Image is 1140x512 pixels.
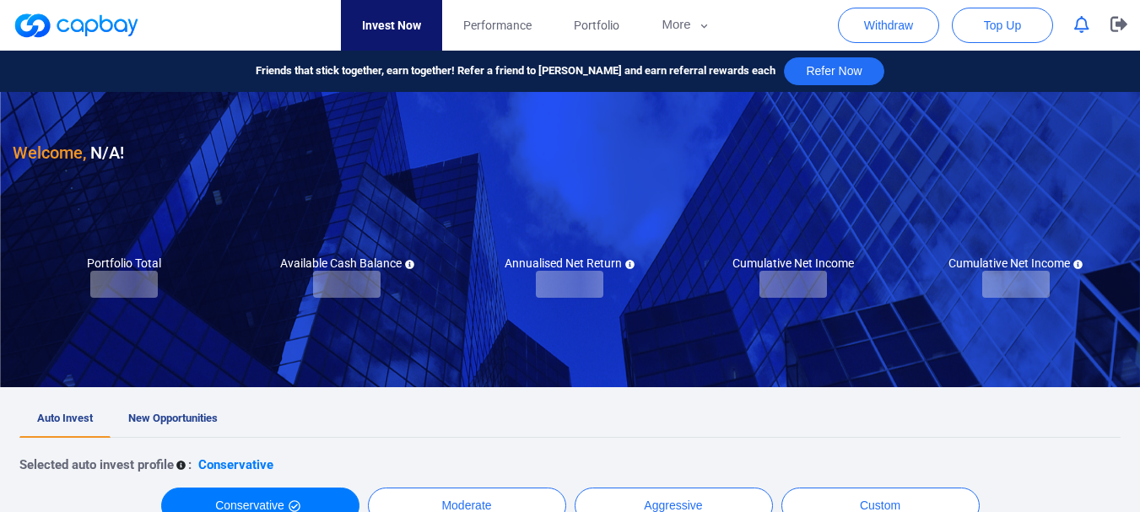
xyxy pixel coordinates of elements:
[19,455,174,475] p: Selected auto invest profile
[280,256,414,271] h5: Available Cash Balance
[948,256,1083,271] h5: Cumulative Net Income
[13,143,86,163] span: Welcome,
[838,8,939,43] button: Withdraw
[128,412,218,424] span: New Opportunities
[37,412,93,424] span: Auto Invest
[984,17,1021,34] span: Top Up
[463,16,532,35] span: Performance
[198,455,273,475] p: Conservative
[952,8,1053,43] button: Top Up
[188,455,192,475] p: :
[87,256,161,271] h5: Portfolio Total
[256,62,775,80] span: Friends that stick together, earn together! Refer a friend to [PERSON_NAME] and earn referral rew...
[732,256,854,271] h5: Cumulative Net Income
[784,57,883,85] button: Refer Now
[574,16,619,35] span: Portfolio
[13,139,124,166] h3: N/A !
[505,256,635,271] h5: Annualised Net Return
